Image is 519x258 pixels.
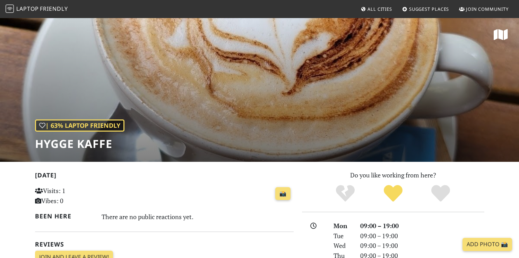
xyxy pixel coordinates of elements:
[462,238,512,251] a: Add Photo 📸
[409,6,449,12] span: Suggest Places
[329,221,356,231] div: Mon
[356,231,488,241] div: 09:00 – 19:00
[417,184,465,203] div: Definitely!
[6,5,14,13] img: LaptopFriendly
[35,241,294,248] h2: Reviews
[102,211,294,222] div: There are no public reactions yet.
[369,184,417,203] div: Yes
[356,221,488,231] div: 09:00 – 19:00
[399,3,452,15] a: Suggest Places
[358,3,395,15] a: All Cities
[40,5,68,13] span: Friendly
[367,6,392,12] span: All Cities
[35,172,294,182] h2: [DATE]
[456,3,511,15] a: Join Community
[16,5,39,13] span: Laptop
[302,170,484,180] p: Do you like working from here?
[35,213,94,220] h2: Been here
[466,6,509,12] span: Join Community
[356,241,488,251] div: 09:00 – 19:00
[329,231,356,241] div: Tue
[35,186,116,206] p: Visits: 1 Vibes: 0
[329,241,356,251] div: Wed
[321,184,369,203] div: No
[35,119,124,132] div: | 63% Laptop Friendly
[6,3,68,15] a: LaptopFriendly LaptopFriendly
[35,137,124,150] h1: Hygge Kaffe
[275,187,291,200] a: 📸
